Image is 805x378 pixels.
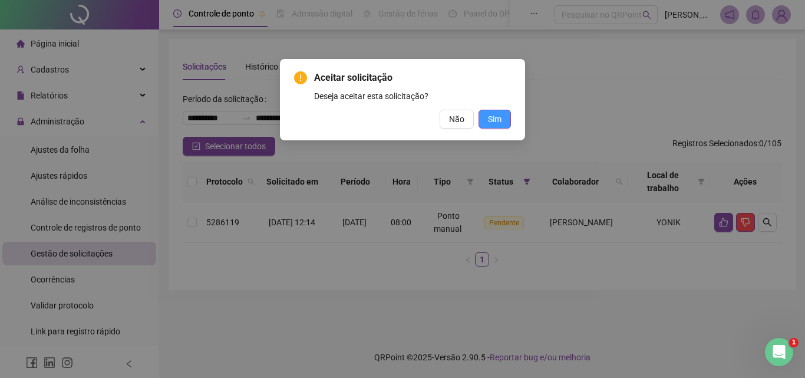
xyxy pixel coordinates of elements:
[765,338,793,366] iframe: Intercom live chat
[789,338,799,347] span: 1
[449,113,464,126] span: Não
[488,113,502,126] span: Sim
[440,110,474,129] button: Não
[294,71,307,84] span: exclamation-circle
[314,71,511,85] span: Aceitar solicitação
[314,90,511,103] div: Deseja aceitar esta solicitação?
[479,110,511,129] button: Sim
